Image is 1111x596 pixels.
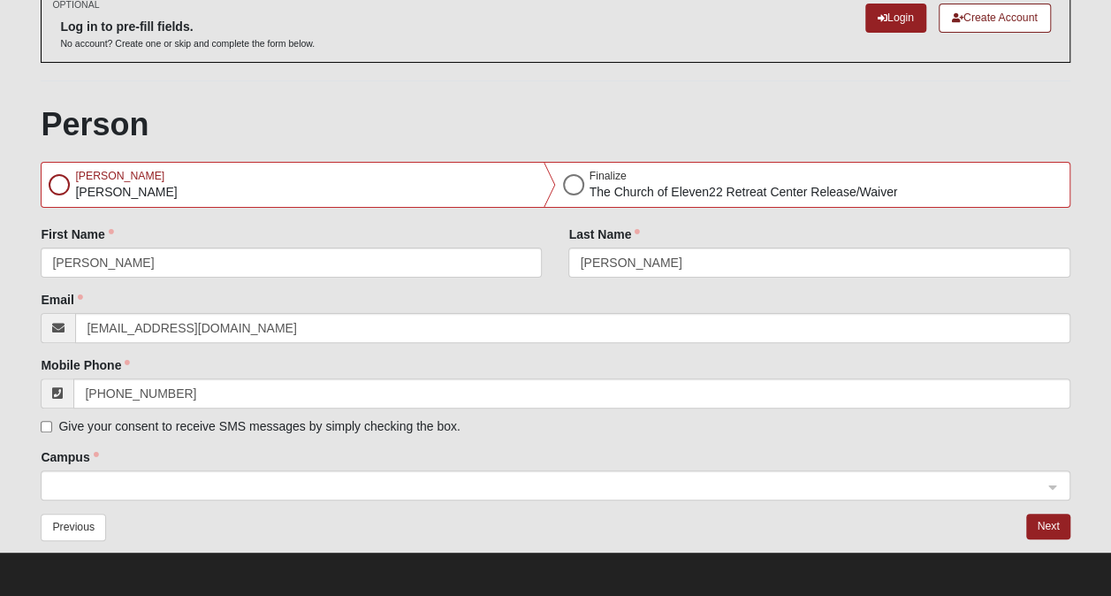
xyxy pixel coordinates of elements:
[590,170,627,182] span: Finalize
[590,183,898,202] p: The Church of Eleven22 Retreat Center Release/Waiver
[75,170,164,182] span: [PERSON_NAME]
[1026,514,1069,539] button: Next
[58,419,460,433] span: Give your consent to receive SMS messages by simply checking the box.
[60,19,315,34] h6: Log in to pre-fill fields.
[41,291,82,309] label: Email
[41,514,106,541] button: Previous
[60,37,315,50] p: No account? Create one or skip and complete the form below.
[41,225,113,243] label: First Name
[41,356,130,374] label: Mobile Phone
[865,4,926,33] a: Login
[41,105,1069,143] h1: Person
[939,4,1051,33] a: Create Account
[568,225,640,243] label: Last Name
[41,421,52,432] input: Give your consent to receive SMS messages by simply checking the box.
[41,448,98,466] label: Campus
[75,183,177,202] p: [PERSON_NAME]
